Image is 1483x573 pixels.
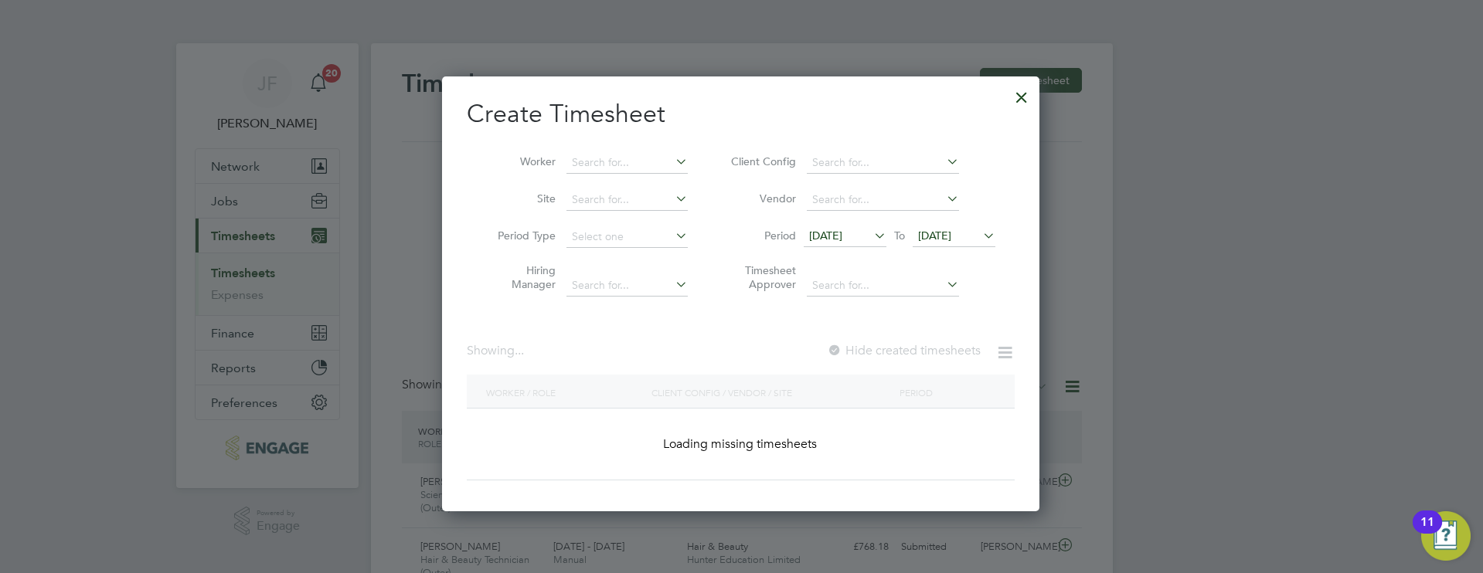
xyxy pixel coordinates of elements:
label: Hiring Manager [486,263,556,291]
label: Vendor [726,192,796,205]
span: ... [515,343,524,358]
label: Site [486,192,556,205]
span: To [889,225,910,246]
div: 11 [1420,522,1434,542]
input: Search for... [566,275,688,297]
label: Period Type [486,229,556,242]
label: Period [726,229,796,242]
input: Search for... [566,152,688,174]
button: Open Resource Center, 11 new notifications [1421,511,1471,561]
input: Search for... [807,189,959,211]
h2: Create Timesheet [467,98,1015,131]
div: Showing [467,343,527,359]
span: [DATE] [809,229,842,242]
label: Timesheet Approver [726,263,796,291]
label: Client Config [726,154,796,168]
span: [DATE] [918,229,951,242]
input: Select one [566,226,688,248]
input: Search for... [807,275,959,297]
input: Search for... [807,152,959,174]
label: Worker [486,154,556,168]
label: Hide created timesheets [827,343,981,358]
input: Search for... [566,189,688,211]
